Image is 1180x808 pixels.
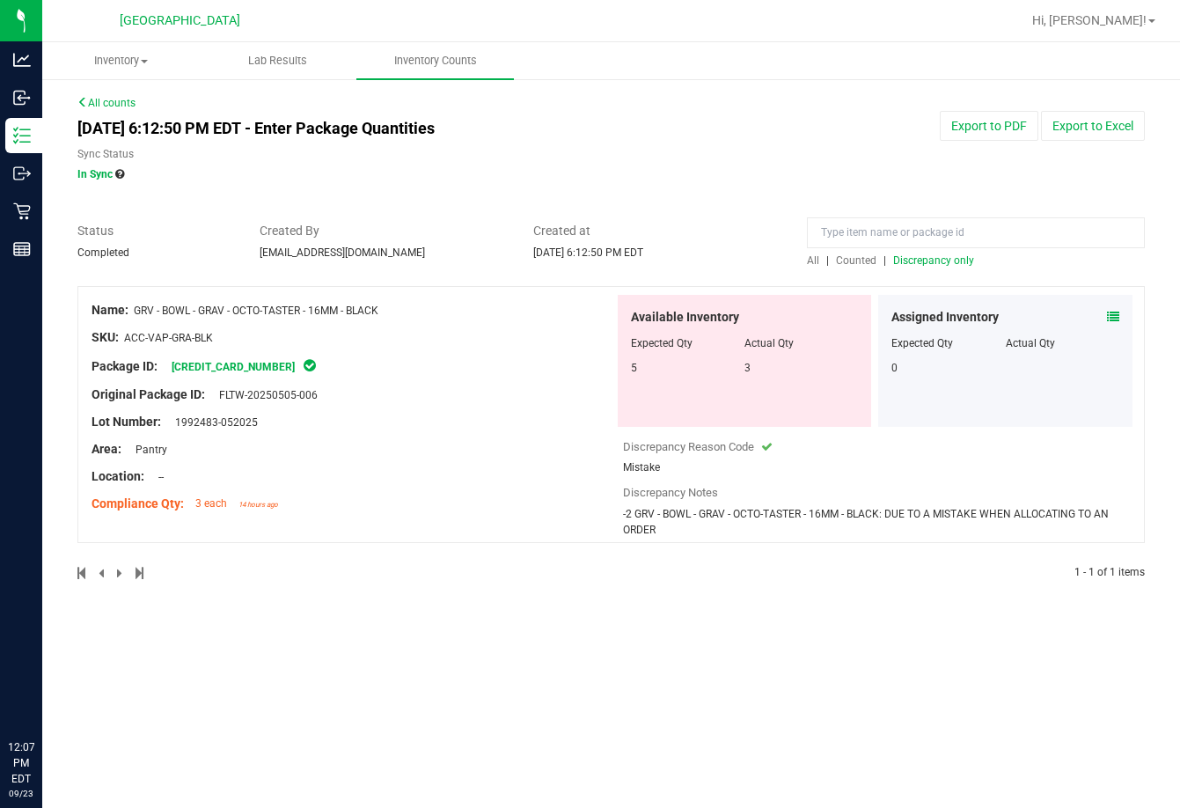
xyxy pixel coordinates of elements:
[77,120,689,137] h4: [DATE] 6:12:50 PM EDT - Enter Package Quantities
[807,254,826,267] a: All
[136,567,143,579] span: Move to last page
[744,362,751,374] span: 3
[92,469,144,483] span: Location:
[77,246,129,259] span: Completed
[92,442,121,456] span: Area:
[117,567,125,579] span: Next
[195,497,227,510] span: 3 each
[13,89,31,107] inline-svg: Inbound
[891,308,999,327] span: Assigned Inventory
[120,13,240,28] span: [GEOGRAPHIC_DATA]
[8,739,34,787] p: 12:07 PM EDT
[77,168,113,180] span: In Sync
[92,303,128,317] span: Name:
[826,254,829,267] span: |
[13,127,31,144] inline-svg: Inventory
[533,246,643,259] span: [DATE] 6:12:50 PM EDT
[166,416,258,429] span: 1992483-052025
[8,787,34,800] p: 09/23
[533,222,781,240] span: Created at
[92,330,119,344] span: SKU:
[744,337,794,349] span: Actual Qty
[302,356,318,374] span: In Sync
[832,254,883,267] a: Counted
[807,217,1145,248] input: Type item name or package id
[1074,566,1145,578] span: 1 - 1 of 1 items
[127,444,167,456] span: Pantry
[631,362,637,374] span: 5
[42,42,200,79] a: Inventory
[370,53,501,69] span: Inventory Counts
[836,254,876,267] span: Counted
[77,222,233,240] span: Status
[623,508,1109,536] span: -2 GRV - BOWL - GRAV - OCTO-TASTER - 16MM - BLACK: DUE TO A MISTAKE WHEN ALLOCATING TO AN ORDER
[92,359,158,373] span: Package ID:
[1006,335,1119,351] div: Actual Qty
[238,501,278,509] span: 14 hours ago
[623,461,660,474] span: Mistake
[210,389,318,401] span: FLTW-20250505-006
[891,335,1005,351] div: Expected Qty
[260,246,425,259] span: [EMAIL_ADDRESS][DOMAIN_NAME]
[883,254,886,267] span: |
[200,42,357,79] a: Lab Results
[77,146,134,162] label: Sync Status
[893,254,974,267] span: Discrepancy only
[134,305,378,317] span: GRV - BOWL - GRAV - OCTO-TASTER - 16MM - BLACK
[623,484,1137,502] div: Discrepancy Notes
[18,667,70,720] iframe: Resource center
[43,53,199,69] span: Inventory
[891,360,1005,376] div: 0
[92,496,184,511] span: Compliance Qty:
[13,202,31,220] inline-svg: Retail
[356,42,514,79] a: Inventory Counts
[150,471,164,483] span: --
[172,361,295,373] a: [CREDIT_CARD_NUMBER]
[92,387,205,401] span: Original Package ID:
[13,165,31,182] inline-svg: Outbound
[13,51,31,69] inline-svg: Analytics
[224,53,331,69] span: Lab Results
[99,567,106,579] span: Previous
[623,440,754,453] span: Discrepancy Reason Code
[124,332,213,344] span: ACC-VAP-GRA-BLK
[631,308,739,327] span: Available Inventory
[807,254,819,267] span: All
[940,111,1038,141] button: Export to PDF
[77,567,88,579] span: Move to first page
[1032,13,1147,27] span: Hi, [PERSON_NAME]!
[77,97,136,109] a: All counts
[1041,111,1145,141] button: Export to Excel
[889,254,974,267] a: Discrepancy only
[13,240,31,258] inline-svg: Reports
[260,222,507,240] span: Created By
[92,415,161,429] span: Lot Number:
[631,337,693,349] span: Expected Qty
